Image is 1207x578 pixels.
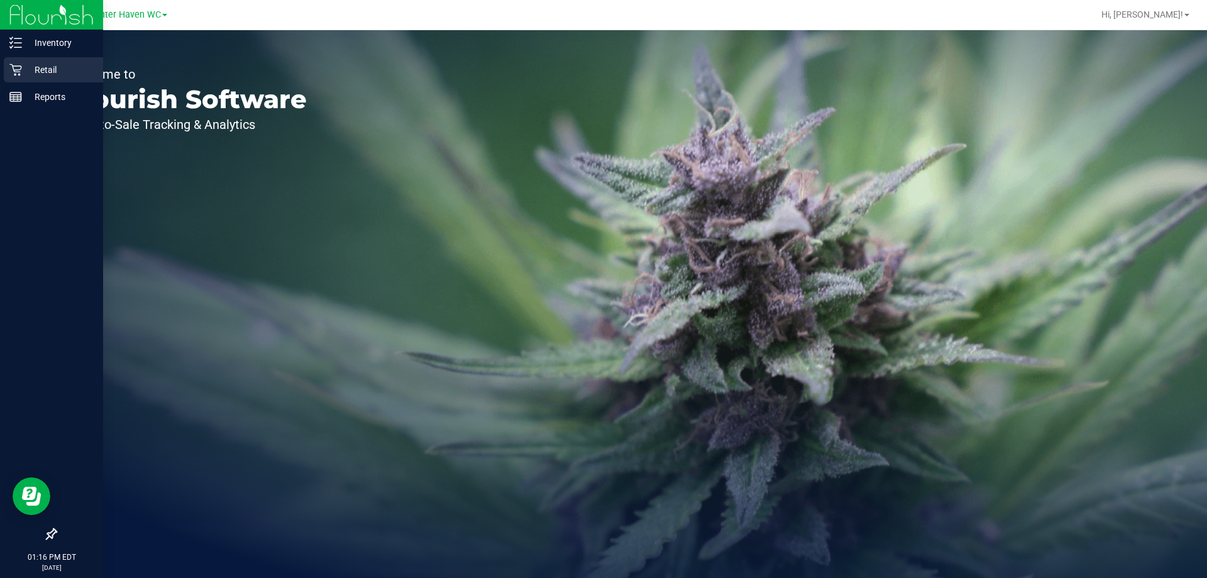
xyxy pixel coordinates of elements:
[9,91,22,103] inline-svg: Reports
[68,68,307,81] p: Welcome to
[13,477,50,515] iframe: Resource center
[6,552,97,563] p: 01:16 PM EDT
[68,87,307,112] p: Flourish Software
[9,64,22,76] inline-svg: Retail
[6,563,97,572] p: [DATE]
[68,118,307,131] p: Seed-to-Sale Tracking & Analytics
[22,89,97,104] p: Reports
[89,9,161,20] span: Winter Haven WC
[9,36,22,49] inline-svg: Inventory
[1101,9,1183,19] span: Hi, [PERSON_NAME]!
[22,62,97,77] p: Retail
[22,35,97,50] p: Inventory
